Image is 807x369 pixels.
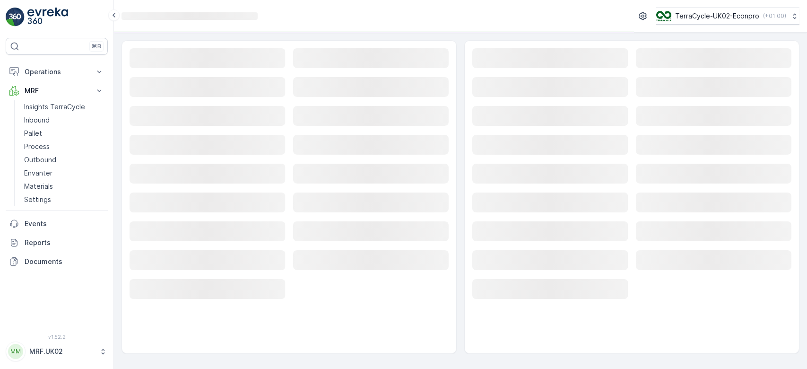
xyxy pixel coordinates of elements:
[25,86,89,96] p: MRF
[20,100,108,114] a: Insights TerraCycle
[20,167,108,180] a: Envanter
[20,114,108,127] a: Inbound
[24,115,50,125] p: Inbound
[92,43,101,50] p: ⌘B
[25,238,104,247] p: Reports
[656,8,799,25] button: TerraCycle-UK02-Econpro(+01:00)
[6,233,108,252] a: Reports
[6,8,25,26] img: logo
[25,67,89,77] p: Operations
[6,214,108,233] a: Events
[656,11,671,21] img: terracycle_logo_wKaHoWT.png
[6,342,108,361] button: MMMRF.UK02
[24,129,42,138] p: Pallet
[24,142,50,151] p: Process
[8,344,23,359] div: MM
[25,219,104,228] p: Events
[6,252,108,271] a: Documents
[29,347,95,356] p: MRF.UK02
[24,102,85,112] p: Insights TerraCycle
[24,195,51,204] p: Settings
[763,12,786,20] p: ( +01:00 )
[20,180,108,193] a: Materials
[20,153,108,167] a: Outbound
[6,62,108,81] button: Operations
[24,168,52,178] p: Envanter
[20,193,108,206] a: Settings
[25,257,104,266] p: Documents
[24,155,56,165] p: Outbound
[20,140,108,153] a: Process
[6,81,108,100] button: MRF
[24,182,53,191] p: Materials
[20,127,108,140] a: Pallet
[675,11,759,21] p: TerraCycle-UK02-Econpro
[6,334,108,340] span: v 1.52.2
[27,8,68,26] img: logo_light-DOdMpM7g.png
